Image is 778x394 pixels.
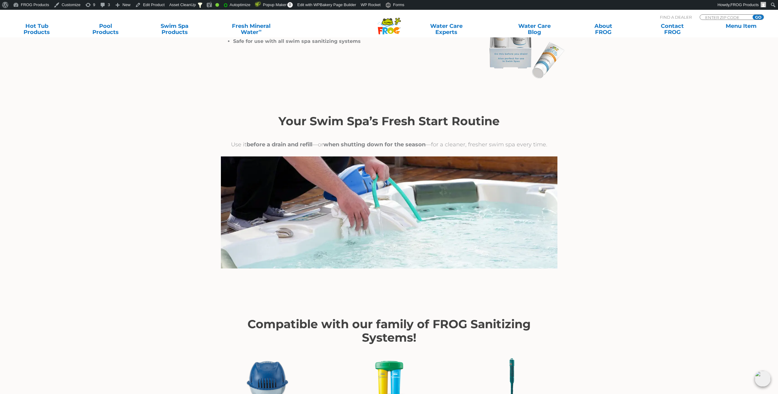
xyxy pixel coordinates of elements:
[75,23,136,35] a: PoolProducts
[6,23,67,35] a: Hot TubProducts
[705,15,746,20] input: Zip Code Form
[221,114,557,128] h2: Your Swim Spa’s Fresh Start Routine
[259,28,262,33] sup: ∞
[504,23,565,35] a: Water CareBlog
[247,141,312,148] strong: before a drain and refill
[215,3,219,7] div: Good
[287,2,293,8] span: 0
[755,371,771,387] img: openIcon
[660,14,692,20] p: Find A Dealer
[711,23,772,35] a: Menu Item
[573,23,634,35] a: AboutFROG
[221,156,557,269] img: Website - Cleaning Hot Tub (1200 x 400 px)
[221,317,557,344] h2: Compatible with our family of FROG Sanitizing Systems!
[397,23,496,35] a: Water CareExperts
[144,23,205,35] a: Swim SpaProducts
[323,141,426,148] strong: when shutting down for the season
[731,2,759,7] span: FROG Products
[213,23,289,35] a: Fresh MineralWater∞
[642,23,703,35] a: ContactFROG
[233,38,361,44] strong: Safe for use with all swim spa sanitizing systems
[753,15,764,20] input: GO
[221,140,557,149] p: Use it —or —for a cleaner, fresher swim spa every time.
